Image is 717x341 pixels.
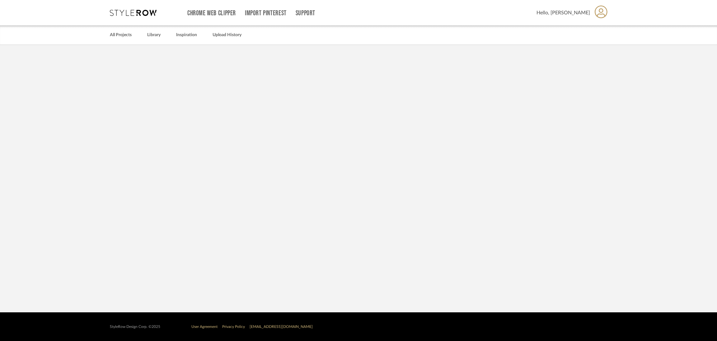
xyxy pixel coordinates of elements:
[222,325,245,329] a: Privacy Policy
[537,9,590,17] span: Hello, [PERSON_NAME]
[296,11,315,16] a: Support
[176,31,197,39] a: Inspiration
[147,31,161,39] a: Library
[213,31,241,39] a: Upload History
[110,324,160,329] div: StyleRow Design Corp. ©2025
[250,325,313,329] a: [EMAIL_ADDRESS][DOMAIN_NAME]
[191,325,218,329] a: User Agreement
[110,31,132,39] a: All Projects
[187,11,236,16] a: Chrome Web Clipper
[245,11,287,16] a: Import Pinterest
